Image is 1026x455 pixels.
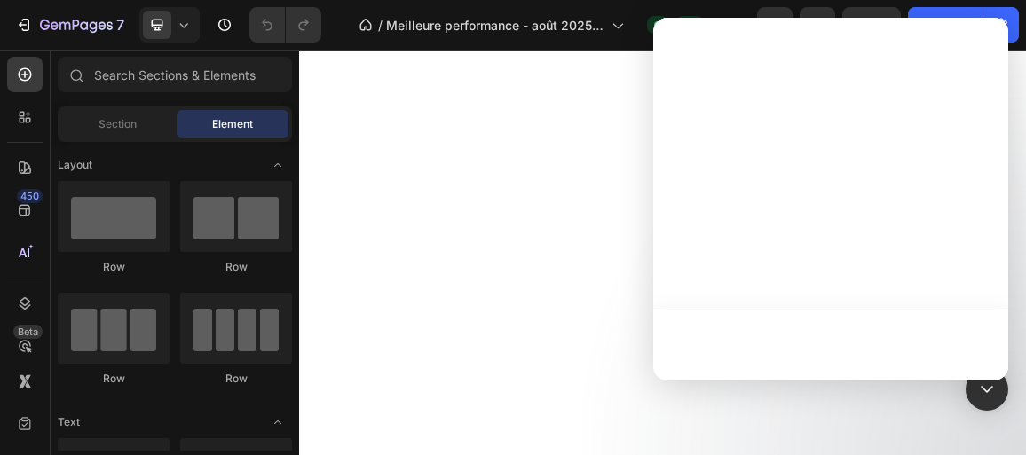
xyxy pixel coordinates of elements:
span: Layout [58,157,92,173]
div: Beta [13,325,43,339]
input: Search Sections & Elements [58,57,292,92]
iframe: Design area [299,50,1026,455]
div: Undo/Redo [249,7,321,43]
span: Section [99,116,137,132]
p: 7 [116,14,124,35]
span: Meilleure performance - août 2025 + 3000 CA [386,16,604,35]
div: 450 [17,189,43,203]
div: Row [180,259,292,275]
div: Row [58,371,170,387]
span: Element [212,116,253,132]
div: Publish [923,16,967,35]
span: / [378,16,383,35]
span: Text [58,414,80,430]
span: Toggle open [264,151,292,179]
button: 7 [7,7,132,43]
span: Toggle open [264,408,292,436]
div: Row [180,371,292,387]
div: Row [58,259,170,275]
button: Save [842,7,901,43]
button: Publish [908,7,983,43]
div: Open Intercom Messenger [966,368,1008,411]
